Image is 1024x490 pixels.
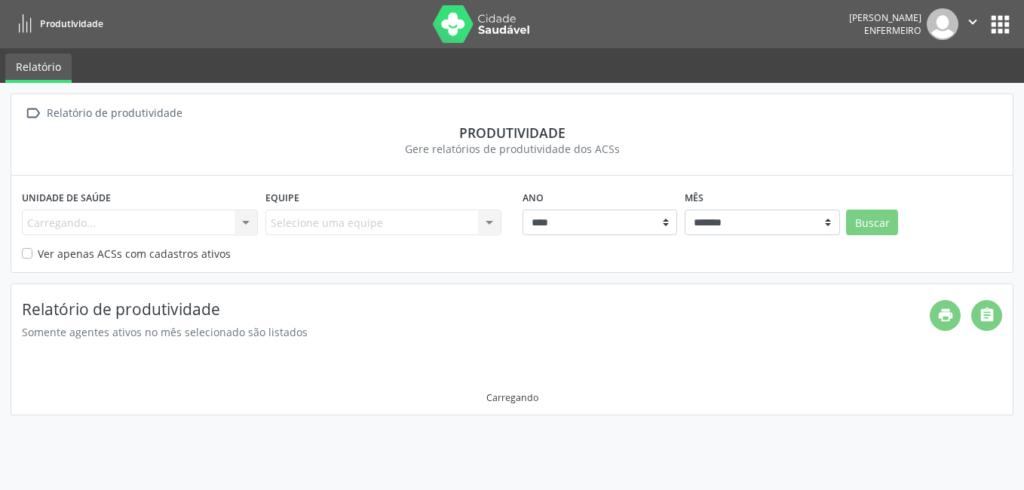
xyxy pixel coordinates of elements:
div: [PERSON_NAME] [849,11,921,24]
button:  [958,8,987,40]
label: Ver apenas ACSs com cadastros ativos [38,246,231,262]
i:  [22,103,44,124]
div: Relatório de produtividade [44,103,185,124]
div: Gere relatórios de produtividade dos ACSs [22,141,1002,157]
span: Produtividade [40,17,103,30]
a: Relatório [5,54,72,83]
label: Ano [523,186,544,210]
label: Equipe [265,186,299,210]
i:  [964,14,981,30]
div: Somente agentes ativos no mês selecionado são listados [22,324,930,340]
div: Produtividade [22,124,1002,141]
label: Mês [685,186,704,210]
div: Carregando [486,391,538,404]
h4: Relatório de produtividade [22,300,930,319]
span: Enfermeiro [864,24,921,37]
label: Unidade de saúde [22,186,111,210]
a:  Relatório de produtividade [22,103,185,124]
a: Produtividade [11,11,103,36]
img: img [927,8,958,40]
button: Buscar [846,210,898,235]
button: apps [987,11,1013,38]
